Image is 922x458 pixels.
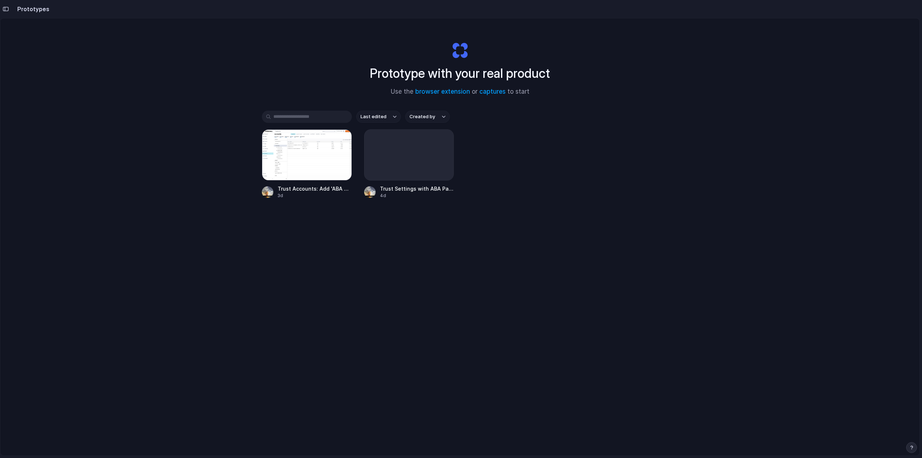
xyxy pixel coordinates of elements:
span: Use the or to start [391,87,529,97]
a: browser extension [415,88,470,95]
span: Last edited [361,113,386,120]
div: 4d [380,192,454,199]
a: Trust Settings with ABA Payments4d [364,129,454,199]
button: Created by [405,111,450,123]
h2: Prototypes [14,5,49,13]
div: 3d [278,192,352,199]
a: Trust Accounts: Add 'ABA Payments' OptionTrust Accounts: Add 'ABA Payments' Option3d [262,129,352,199]
h1: Prototype with your real product [370,64,550,83]
span: Created by [409,113,435,120]
a: captures [479,88,506,95]
span: Trust Accounts: Add 'ABA Payments' Option [278,185,352,192]
button: Last edited [356,111,401,123]
span: Trust Settings with ABA Payments [380,185,454,192]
